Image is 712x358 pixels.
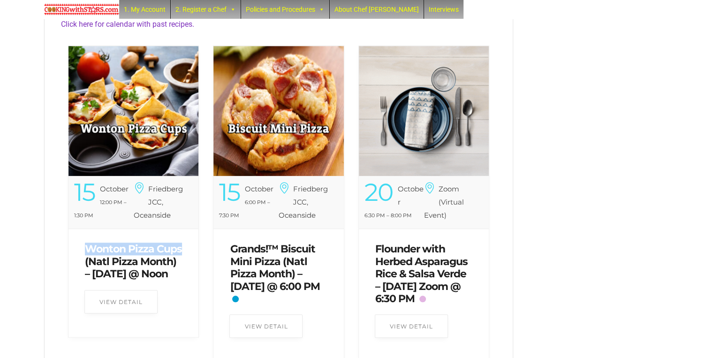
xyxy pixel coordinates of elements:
div: 6:00 PM – 7:30 PM [219,196,279,222]
div: 12:00 PM – 1:30 PM [74,196,134,222]
a: View Detail [84,290,158,313]
div: 15 [74,183,95,202]
div: October [398,183,424,208]
a: Flounder with Herbed Asparagus Rice & Salsa Verde – [DATE] Zoom @ 6:30 PM [375,243,468,305]
a: Grands!™ Biscuit Mini Pizza (Natl Pizza Month) – [DATE] @ 6:00 PM [230,243,319,292]
h6: Zoom (Virtual Event) [424,183,463,221]
a: Wonton Pizza Cups (Natl Pizza Month) – [DATE] @ Noon [85,243,182,280]
h6: Friedberg JCC, Oceanside [279,183,328,221]
div: 20 [364,183,393,202]
div: October [245,183,273,195]
img: Chef Paula's Cooking With Stars [44,4,119,15]
a: View Detail [375,314,448,338]
a: View Detail [229,314,303,338]
div: October [100,183,129,195]
a: Click here for calendar with past recipes. [61,20,194,29]
h6: Friedberg JCC, Oceanside [134,183,183,221]
div: 6:30 PM – 8:00 PM [364,209,424,222]
div: 15 [219,183,240,202]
